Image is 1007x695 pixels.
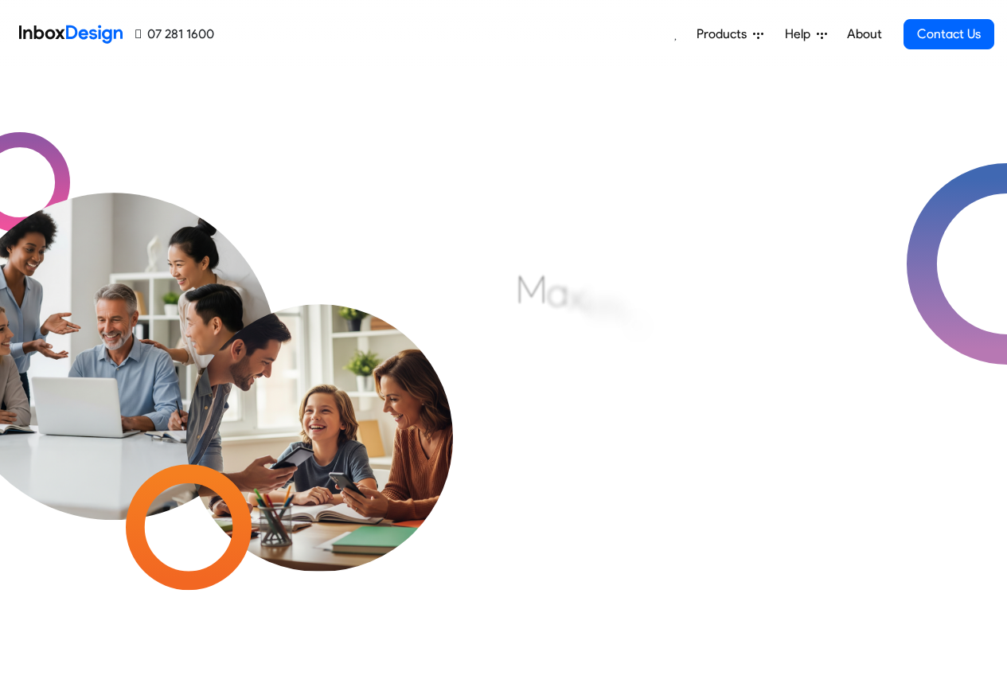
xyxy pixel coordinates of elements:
a: 07 281 1600 [135,25,214,44]
div: s [629,297,646,345]
a: Help [779,18,833,50]
div: i [646,306,652,353]
a: Products [690,18,770,50]
span: Products [697,25,753,44]
div: M [516,266,547,314]
img: parents_with_child.png [153,238,486,572]
div: x [568,272,584,320]
div: i [584,277,591,325]
div: m [591,283,623,330]
a: Contact Us [904,19,994,49]
div: i [623,290,629,338]
a: About [842,18,886,50]
div: a [547,268,568,316]
div: Maximising Efficient & Engagement, Connecting Schools, Families, and Students. [516,263,902,502]
span: Help [785,25,817,44]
